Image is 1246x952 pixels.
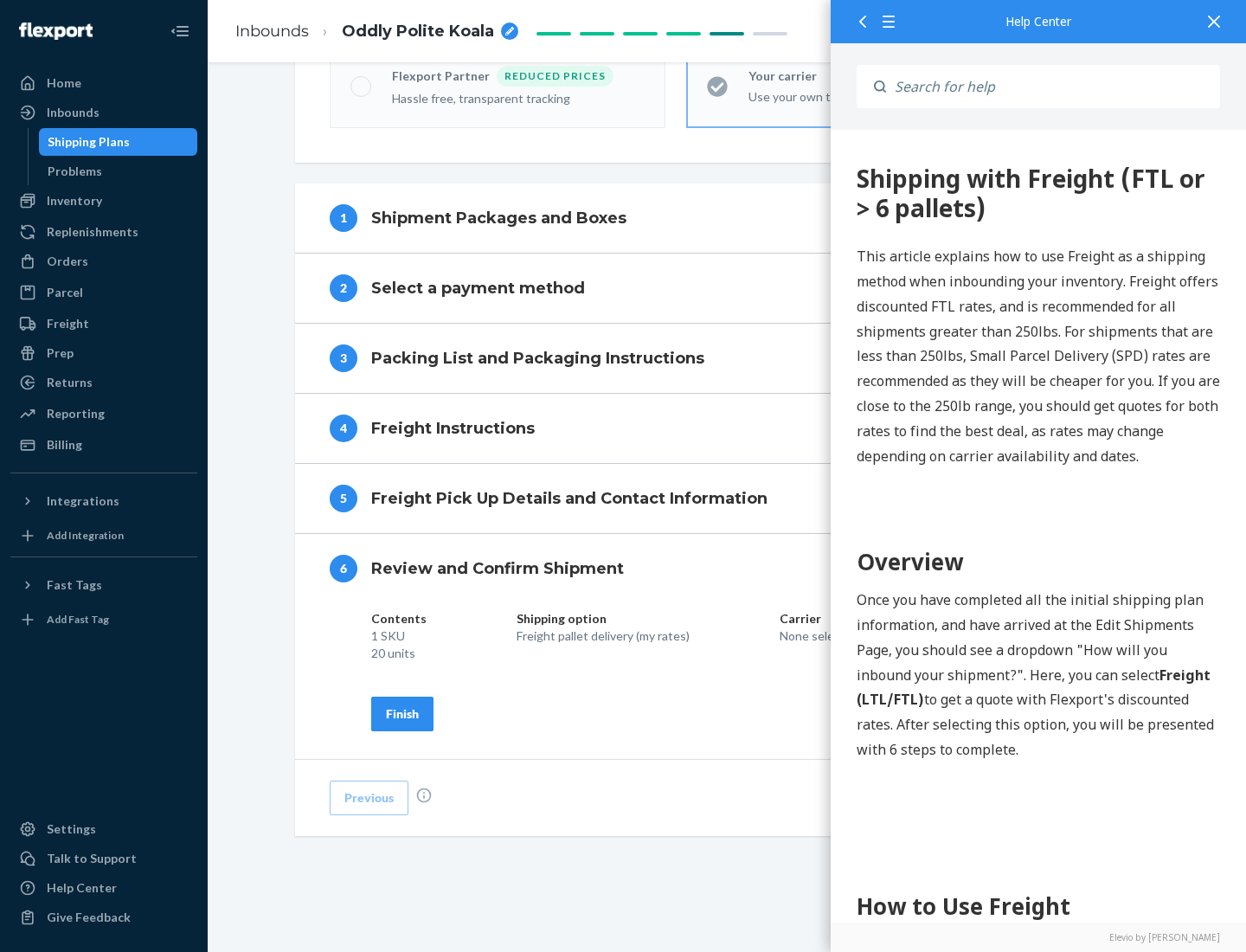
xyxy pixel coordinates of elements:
[10,522,197,550] a: Add Integration
[295,534,1160,603] button: 6Review and Confirm Shipment
[10,279,197,306] a: Parcel
[235,22,309,41] a: Inbounds
[330,485,357,512] div: 5
[295,324,1160,393] button: 3Packing List and Packaging Instructions
[47,104,100,121] div: Inbounds
[47,284,83,301] div: Parcel
[371,697,434,731] button: Finish
[47,253,88,270] div: Orders
[47,879,117,897] div: Help Center
[295,464,1160,533] button: 5Freight Pick Up Details and Contact Information
[10,904,197,931] button: Give Feedback
[10,69,197,97] a: Home
[371,610,427,627] p: Contents
[857,931,1220,943] a: Elevio by [PERSON_NAME]
[47,344,74,362] div: Prep
[371,207,626,229] h4: Shipment Packages and Boxes
[330,555,357,582] div: 6
[10,218,197,246] a: Replenishments
[10,487,197,515] button: Integrations
[47,612,109,627] div: Add Fast Tag
[48,133,130,151] div: Shipping Plans
[371,347,704,370] h4: Packing List and Packaging Instructions
[10,99,197,126] a: Inbounds
[10,339,197,367] a: Prep
[330,204,357,232] div: 1
[10,187,197,215] a: Inventory
[19,23,93,40] img: Flexport logo
[10,400,197,428] a: Reporting
[26,458,389,633] p: Once you have completed all the initial shipping plan information, and have arrived at the Edit S...
[47,192,102,209] div: Inventory
[371,645,427,662] p: 20 units
[371,487,768,510] h4: Freight Pick Up Details and Contact Information
[497,66,613,87] div: Reduced prices
[780,610,859,627] p: Carrier
[886,65,1220,108] input: Search
[371,627,427,645] p: 1 SKU
[342,21,494,43] span: Oddly Polite Koala
[47,223,138,241] div: Replenishments
[26,760,389,794] h1: How to Use Freight
[48,163,102,180] div: Problems
[26,811,389,842] h2: Step 1: Boxes and Labels
[47,405,105,422] div: Reporting
[330,415,357,442] div: 4
[748,88,1001,106] div: Use your own transportation
[371,557,624,580] h4: Review and Confirm Shipment
[10,248,197,275] a: Orders
[47,909,131,926] div: Give Feedback
[163,14,197,48] button: Close Navigation
[47,528,124,543] div: Add Integration
[47,576,102,594] div: Fast Tags
[10,431,197,459] a: Billing
[39,158,198,185] a: Problems
[517,610,690,627] p: Shipping option
[371,417,535,440] h4: Freight Instructions
[330,344,357,372] div: 3
[39,128,198,156] a: Shipping Plans
[857,16,1220,28] div: Help Center
[26,415,389,449] h1: Overview
[47,492,119,510] div: Integrations
[10,606,197,634] a: Add Fast Tag
[47,850,137,867] div: Talk to Support
[47,74,81,92] div: Home
[386,705,419,723] div: Finish
[10,815,197,843] a: Settings
[392,68,497,85] div: Flexport Partner
[295,183,1160,253] button: 1Shipment Packages and Boxes
[47,820,96,838] div: Settings
[222,6,532,57] ol: breadcrumbs
[295,394,1160,463] button: 4Freight Instructions
[10,845,197,872] a: Talk to Support
[10,874,197,902] a: Help Center
[10,310,197,338] a: Freight
[392,90,645,107] div: Hassle free, transparent tracking
[26,114,389,338] p: This article explains how to use Freight as a shipping method when inbounding your inventory. Fre...
[47,315,89,332] div: Freight
[10,369,197,396] a: Returns
[10,571,197,599] button: Fast Tags
[330,781,408,815] button: Previous
[295,254,1160,323] button: 2Select a payment method
[26,35,389,93] div: 360 Shipping with Freight (FTL or > 6 pallets)
[517,627,690,645] p: Freight pallet delivery (my rates)
[47,374,93,391] div: Returns
[780,627,859,645] p: None selected
[330,274,357,302] div: 2
[371,277,585,299] h4: Select a payment method
[47,436,82,453] div: Billing
[748,68,1001,85] div: Your carrier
